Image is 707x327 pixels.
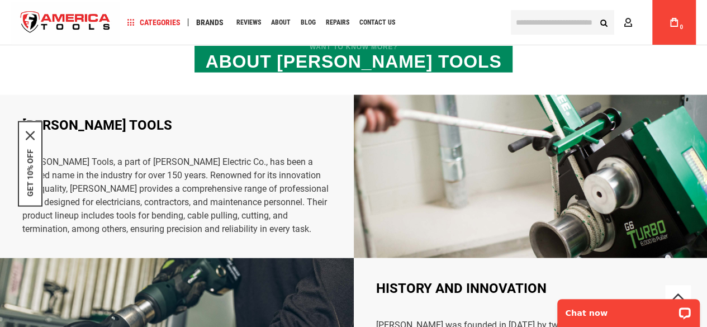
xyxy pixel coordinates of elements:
[236,19,261,26] span: Reviews
[550,292,707,327] iframe: LiveChat chat widget
[206,43,502,51] span: Want to know more?
[593,12,614,33] button: Search
[191,15,229,30] a: Brands
[22,155,331,236] p: [PERSON_NAME] Tools, a part of [PERSON_NAME] Electric Co., has been a trusted name in the industr...
[376,281,685,296] div: History and Innovation
[196,18,224,26] span: Brands
[22,117,331,133] div: [PERSON_NAME] Tools
[326,19,349,26] span: Repairs
[296,15,321,30] a: Blog
[122,15,186,30] a: Categories
[26,131,35,140] button: Close
[11,2,120,44] img: America Tools
[354,15,400,30] a: Contact Us
[26,131,35,140] svg: close icon
[194,39,513,73] h2: About [PERSON_NAME] Tools
[26,149,35,196] button: GET 10% OFF
[271,19,291,26] span: About
[231,15,266,30] a: Reviews
[680,24,683,30] span: 0
[266,15,296,30] a: About
[359,19,395,26] span: Contact Us
[11,2,120,44] a: store logo
[321,15,354,30] a: Repairs
[127,18,181,26] span: Categories
[301,19,316,26] span: Blog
